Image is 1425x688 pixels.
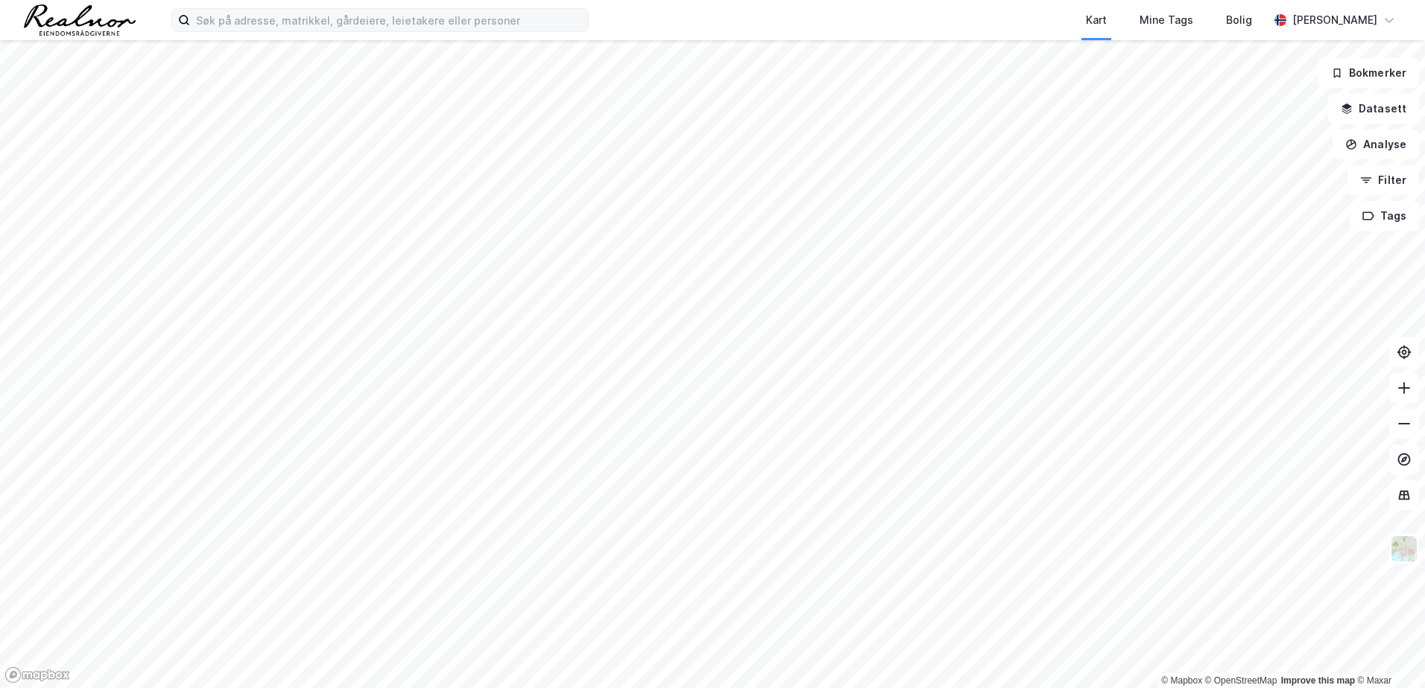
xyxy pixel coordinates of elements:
div: Mine Tags [1140,11,1193,29]
div: [PERSON_NAME] [1292,11,1377,29]
div: Kart [1086,11,1107,29]
img: realnor-logo.934646d98de889bb5806.png [24,4,136,36]
input: Søk på adresse, matrikkel, gårdeiere, leietakere eller personer [190,9,588,31]
div: Bolig [1226,11,1252,29]
div: Kontrollprogram for chat [1350,617,1425,688]
iframe: Chat Widget [1350,617,1425,688]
